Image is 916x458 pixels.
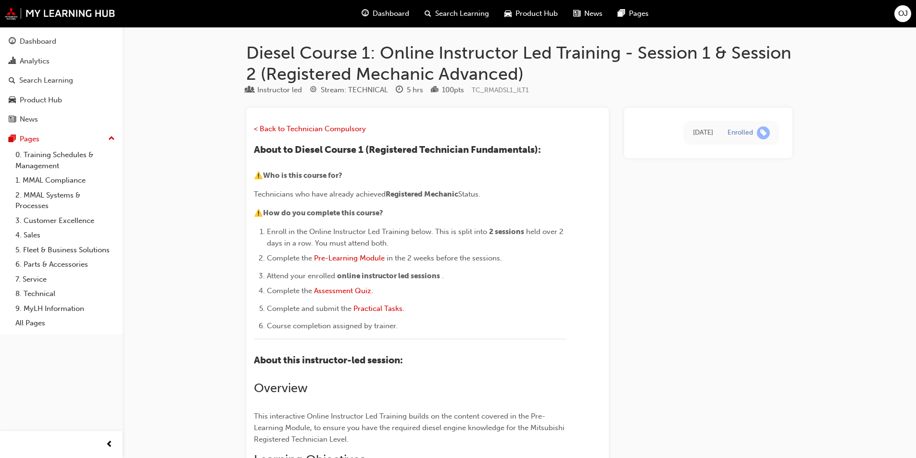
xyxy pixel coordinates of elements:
[254,144,541,155] span: About to Diesel Course 1 (Registered Technician Fundamentals):
[497,4,565,24] a: car-iconProduct Hub
[254,412,566,444] span: This interactive Online Instructor Led Training builds on the content covered in the Pre-Learning...
[257,85,302,96] div: Instructor led
[504,8,512,20] span: car-icon
[894,5,911,22] button: OJ
[431,86,438,95] span: podium-icon
[19,75,73,86] div: Search Learning
[442,85,464,96] div: 100 pts
[267,322,398,330] span: Course completion assigned by trainer.
[267,254,312,262] span: Complete the
[9,96,16,105] span: car-icon
[417,4,497,24] a: search-iconSearch Learning
[353,304,404,313] a: Practical Tasks.
[4,31,119,130] button: DashboardAnalyticsSearch LearningProduct HubNews
[4,111,119,128] a: News
[246,42,792,84] h1: Diesel Course 1: Online Instructor Led Training - Session 1 & Session 2 (Registered Mechanic Adva...
[898,8,908,19] span: OJ
[618,8,625,20] span: pages-icon
[12,188,119,213] a: 2. MMAL Systems & Processes
[584,8,602,19] span: News
[373,8,409,19] span: Dashboard
[9,135,16,144] span: pages-icon
[12,148,119,173] a: 0. Training Schedules & Management
[254,381,308,396] span: Overview
[12,257,119,272] a: 6. Parts & Accessories
[321,85,388,96] div: Stream: TECHNICAL
[310,86,317,95] span: target-icon
[489,227,524,236] span: 2 sessions
[565,4,610,24] a: news-iconNews
[12,213,119,228] a: 3. Customer Excellence
[4,130,119,148] button: Pages
[20,36,56,47] div: Dashboard
[515,8,558,19] span: Product Hub
[362,8,369,20] span: guage-icon
[267,286,312,295] span: Complete the
[354,4,417,24] a: guage-iconDashboard
[431,84,464,96] div: Points
[407,85,423,96] div: 5 hrs
[108,133,115,145] span: up-icon
[314,254,385,262] a: Pre-Learning Module
[573,8,580,20] span: news-icon
[629,8,649,19] span: Pages
[106,439,113,451] span: prev-icon
[254,171,263,180] span: ⚠️
[20,95,62,106] div: Product Hub
[472,86,529,94] span: Learning resource code
[12,173,119,188] a: 1. MMAL Compliance
[386,190,458,198] span: Registered Mechanic
[4,33,119,50] a: Dashboard
[442,272,444,280] span: .
[267,227,565,248] span: held over 2 days in a row. You must attend both.
[4,72,119,89] a: Search Learning
[267,227,487,236] span: Enroll in the Online Instructor Led Training below. This is split into
[254,209,263,217] span: ⚠️
[12,316,119,331] a: All Pages
[9,76,15,85] span: search-icon
[20,114,38,125] div: News
[396,84,423,96] div: Duration
[254,124,366,133] a: < Back to Technician Compulsory
[9,37,16,46] span: guage-icon
[254,190,386,198] span: Technicians who have already achieved
[396,86,403,95] span: clock-icon
[246,86,253,95] span: learningResourceType_INSTRUCTOR_LED-icon
[9,57,16,66] span: chart-icon
[20,134,39,145] div: Pages
[5,7,115,20] img: mmal
[425,8,431,20] span: search-icon
[263,171,342,180] span: Who is this course for?
[693,127,713,138] div: Fri Jul 18 2025 18:00:13 GMT+0930 (Australian Central Standard Time)
[12,301,119,316] a: 9. MyLH Information
[9,115,16,124] span: news-icon
[314,286,373,295] a: Assessment Quiz.
[4,52,119,70] a: Analytics
[267,272,335,280] span: Attend your enrolled
[610,4,656,24] a: pages-iconPages
[254,355,403,366] span: About this instructor-led session:
[12,228,119,243] a: 4. Sales
[267,304,351,313] span: Complete and submit the
[246,84,302,96] div: Type
[12,286,119,301] a: 8. Technical
[337,272,440,280] span: online instructor led sessions
[757,126,770,139] span: learningRecordVerb_ENROLL-icon
[435,8,489,19] span: Search Learning
[12,243,119,258] a: 5. Fleet & Business Solutions
[263,209,383,217] span: How do you complete this course?
[458,190,480,198] span: Status.
[4,91,119,109] a: Product Hub
[310,84,388,96] div: Stream
[12,272,119,287] a: 7. Service
[728,128,753,137] div: Enrolled
[20,56,50,67] div: Analytics
[387,254,502,262] span: in the 2 weeks before the sessions.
